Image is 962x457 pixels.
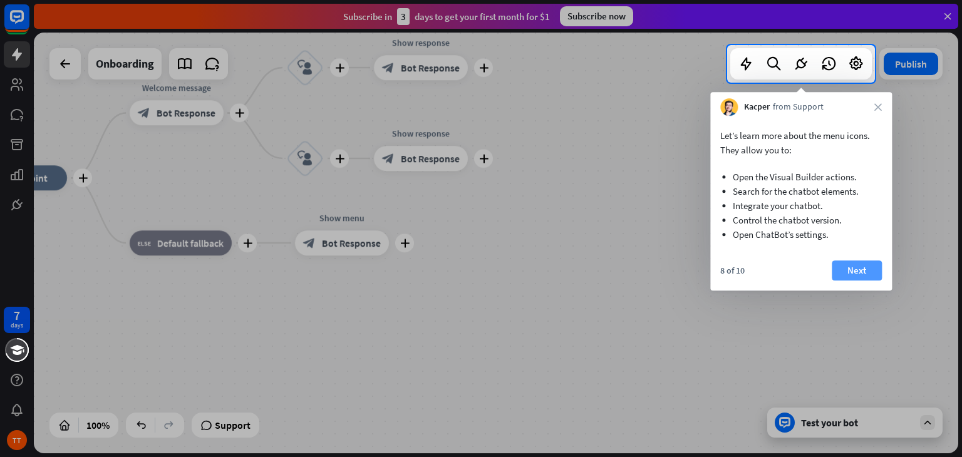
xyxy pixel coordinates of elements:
li: Search for the chatbot elements. [733,184,869,198]
span: Kacper [744,101,770,113]
p: Let’s learn more about the menu icons. They allow you to: [720,128,882,157]
span: from Support [773,101,824,113]
li: Control the chatbot version. [733,213,869,227]
button: Next [832,260,882,280]
li: Open the Visual Builder actions. [733,170,869,184]
li: Open ChatBot’s settings. [733,227,869,242]
div: 8 of 10 [720,265,745,276]
button: Open LiveChat chat widget [10,5,48,43]
i: close [874,103,882,111]
li: Integrate your chatbot. [733,198,869,213]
